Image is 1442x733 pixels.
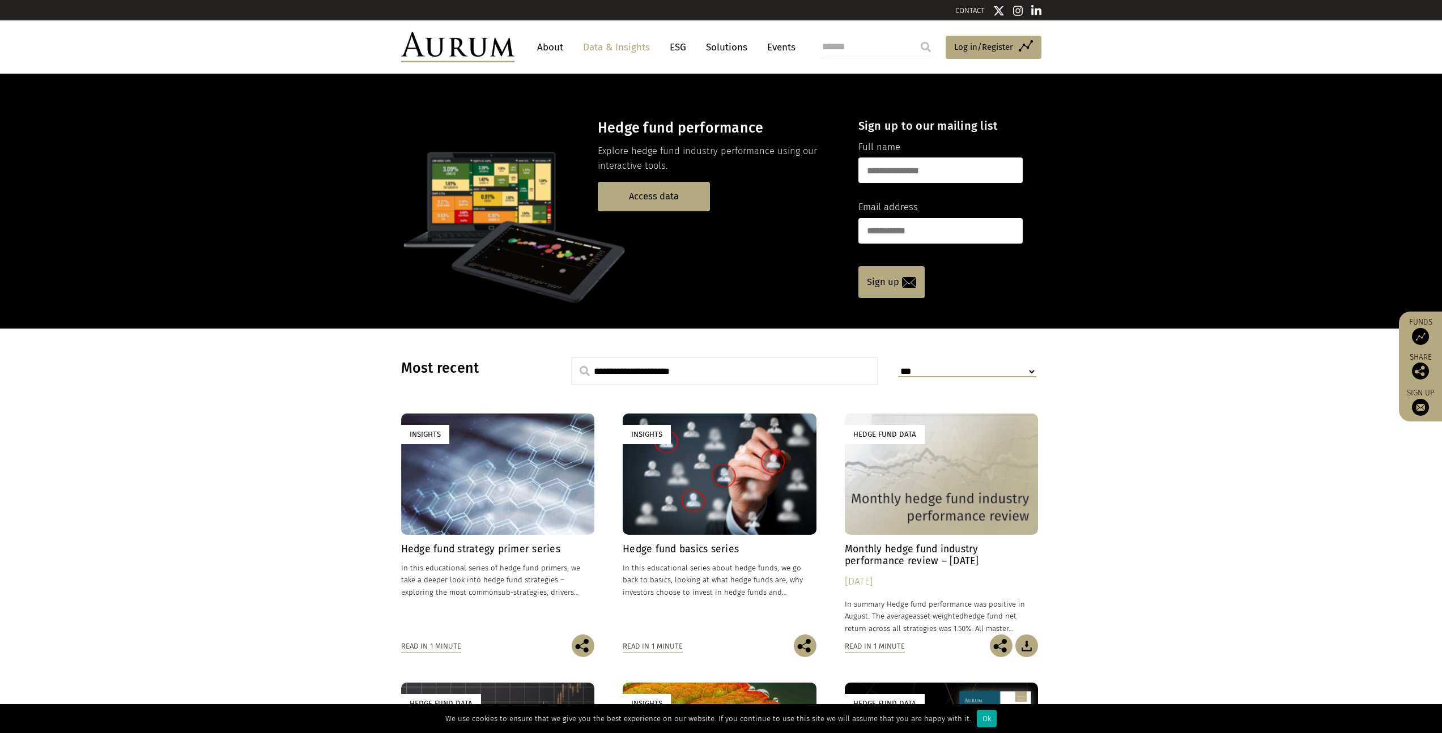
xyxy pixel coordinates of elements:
[977,710,997,727] div: Ok
[401,32,514,62] img: Aurum
[623,694,671,713] div: Insights
[498,588,547,596] span: sub-strategies
[858,266,925,298] a: Sign up
[858,119,1023,133] h4: Sign up to our mailing list
[914,36,937,58] input: Submit
[955,6,985,15] a: CONTACT
[623,640,683,653] div: Read in 1 minute
[401,360,543,377] h3: Most recent
[913,612,964,620] span: asset-weighted
[845,574,1039,590] div: [DATE]
[531,37,569,58] a: About
[401,562,595,598] p: In this educational series of hedge fund primers, we take a deeper look into hedge fund strategie...
[577,37,656,58] a: Data & Insights
[902,277,916,288] img: email-icon
[623,425,671,444] div: Insights
[845,425,925,444] div: Hedge Fund Data
[572,634,594,657] img: Share this post
[598,144,839,174] p: Explore hedge fund industry performance using our interactive tools.
[401,425,449,444] div: Insights
[401,640,461,653] div: Read in 1 minute
[664,37,692,58] a: ESG
[794,634,816,657] img: Share this post
[1412,328,1429,345] img: Access Funds
[993,5,1005,16] img: Twitter icon
[1031,5,1041,16] img: Linkedin icon
[598,182,710,211] a: Access data
[623,543,816,555] h4: Hedge fund basics series
[845,598,1039,634] p: In summary Hedge fund performance was positive in August. The average hedge fund net return acros...
[623,414,816,634] a: Insights Hedge fund basics series In this educational series about hedge funds, we go back to bas...
[1405,317,1436,345] a: Funds
[401,414,595,634] a: Insights Hedge fund strategy primer series In this educational series of hedge fund primers, we t...
[845,414,1039,634] a: Hedge Fund Data Monthly hedge fund industry performance review – [DATE] [DATE] In summary Hedge f...
[954,40,1013,54] span: Log in/Register
[845,543,1039,567] h4: Monthly hedge fund industry performance review – [DATE]
[845,640,905,653] div: Read in 1 minute
[598,120,839,137] h3: Hedge fund performance
[1013,5,1023,16] img: Instagram icon
[845,694,925,713] div: Hedge Fund Data
[580,366,590,376] img: search.svg
[990,634,1013,657] img: Share this post
[401,543,595,555] h4: Hedge fund strategy primer series
[623,562,816,598] p: In this educational series about hedge funds, we go back to basics, looking at what hedge funds a...
[1015,634,1038,657] img: Download Article
[1412,399,1429,416] img: Sign up to our newsletter
[762,37,796,58] a: Events
[946,36,1041,59] a: Log in/Register
[401,694,481,713] div: Hedge Fund Data
[1412,363,1429,380] img: Share this post
[1405,388,1436,416] a: Sign up
[1405,353,1436,380] div: Share
[858,140,900,155] label: Full name
[700,37,753,58] a: Solutions
[858,200,918,215] label: Email address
